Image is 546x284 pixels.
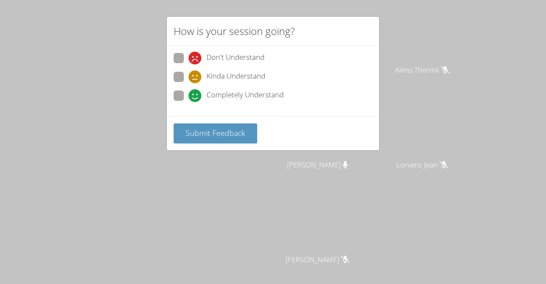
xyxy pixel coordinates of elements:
[206,89,284,102] span: Completely Understand
[174,123,257,143] button: Submit Feedback
[186,128,245,138] span: Submit Feedback
[206,52,264,64] span: Don't Understand
[174,23,295,39] h2: How is your session going?
[206,70,265,83] span: Kinda Understand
